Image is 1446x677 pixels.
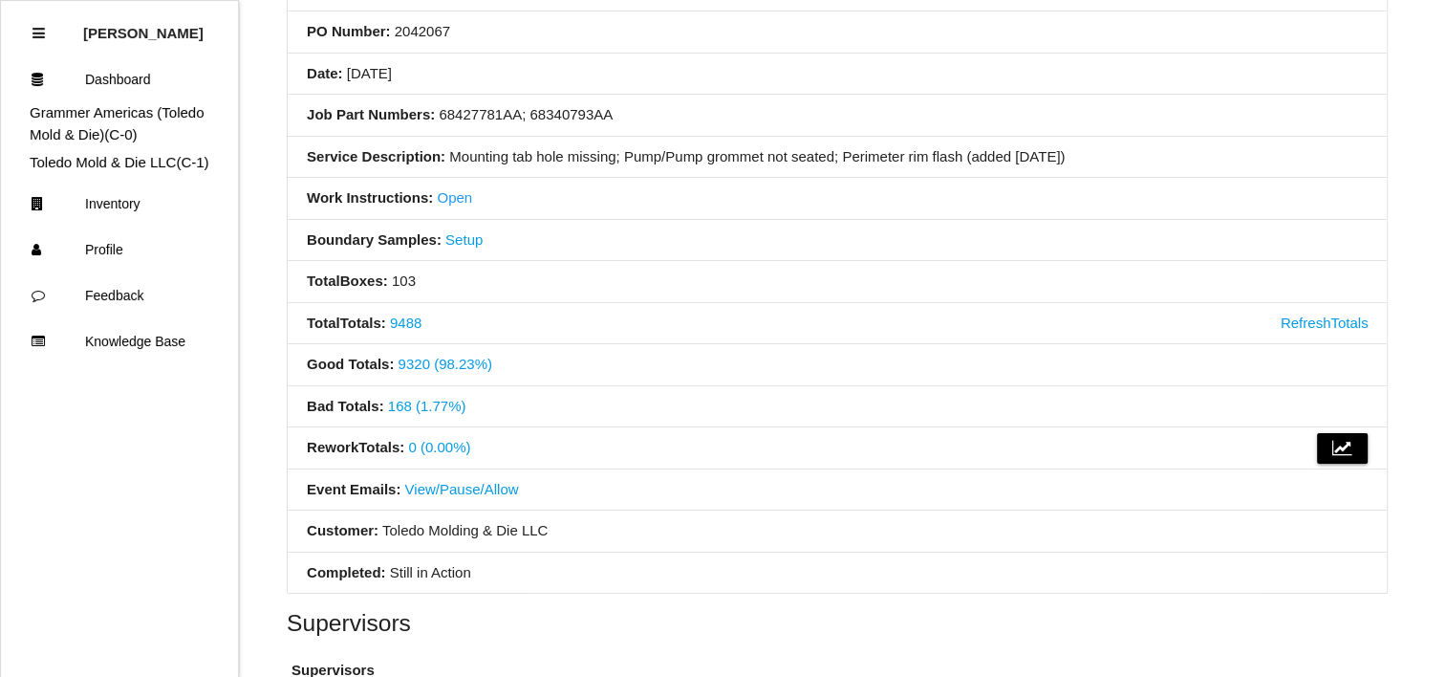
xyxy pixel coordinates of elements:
h5: Supervisors [287,610,1388,636]
li: Still in Action [288,553,1387,594]
a: 9320 (98.23%) [399,356,492,372]
li: 103 [288,261,1387,303]
b: Boundary Samples: [307,231,442,248]
b: Completed: [307,564,386,580]
li: Mounting tab hole missing; Pump/Pump grommet not seated; Perimeter rim flash (added [DATE]) [288,137,1387,179]
b: PO Number: [307,23,391,39]
a: 0 (0.00%) [408,439,470,455]
div: Grammer Americas (Toledo Mold & Die)'s Dashboard [1,102,238,145]
li: [DATE] [288,54,1387,96]
b: Rework Totals : [307,439,404,455]
div: Toledo Mold & Die LLC's Dashboard [1,152,238,174]
li: Toledo Molding & Die LLC [288,511,1387,553]
p: Eric Schneider [83,11,204,41]
b: Total Boxes : [307,273,388,289]
div: Close [32,11,45,56]
b: Work Instructions: [307,189,433,206]
b: Bad Totals : [307,398,384,414]
a: Grammer Americas (Toledo Mold & Die)(C-0) [30,104,205,142]
li: 68427781AA; 68340793AA [288,95,1387,137]
a: Refresh Totals [1281,313,1369,335]
a: Profile [1,227,238,273]
a: 9488 [390,315,421,331]
a: Knowledge Base [1,318,238,364]
b: Total Totals : [307,315,386,331]
li: 2042067 [288,11,1387,54]
a: 168 (1.77%) [388,398,466,414]
a: Feedback [1,273,238,318]
b: Customer: [307,522,378,538]
a: Setup [445,231,483,248]
a: Dashboard [1,56,238,102]
b: Event Emails: [307,481,400,497]
b: Good Totals : [307,356,394,372]
a: Toledo Mold & Die LLC(C-1) [30,154,209,170]
b: Date: [307,65,343,81]
a: Inventory [1,181,238,227]
b: Service Description: [307,148,445,164]
a: Open [437,189,472,206]
a: View/Pause/Allow [405,481,519,497]
b: Job Part Numbers: [307,106,435,122]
